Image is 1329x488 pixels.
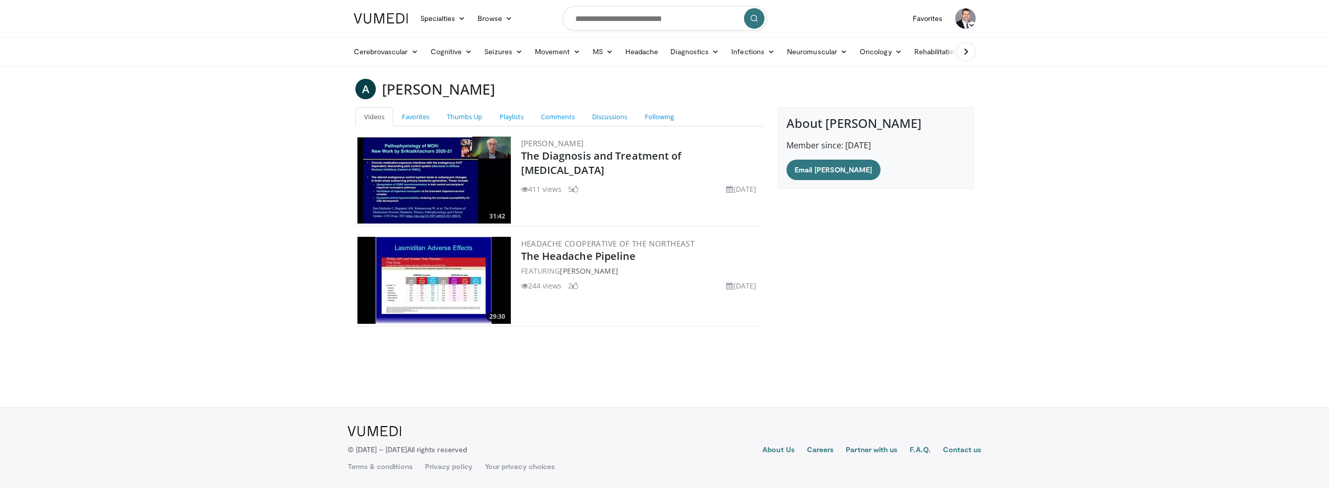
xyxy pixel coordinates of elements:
a: Movement [529,41,587,62]
img: VuMedi Logo [348,426,401,436]
a: Headache Cooperative of the Northeast [521,238,695,249]
a: Videos [355,107,393,126]
span: 29:30 [486,312,508,321]
a: Headache [619,41,665,62]
a: Playlists [491,107,532,126]
img: 5f4370b9-81b8-43aa-adda-5f86a9056473.300x170_q85_crop-smart_upscale.jpg [357,237,511,324]
a: Careers [807,445,834,457]
li: 411 views [521,184,562,194]
a: Contact us [943,445,982,457]
img: c2477d00-94af-4f71-abd9-2a5148225c2c.300x170_q85_crop-smart_upscale.jpg [357,137,511,224]
p: © [DATE] – [DATE] [348,445,467,455]
li: [DATE] [726,280,756,291]
a: Terms & conditions [348,461,413,472]
li: 5 [568,184,578,194]
a: Rehabilitation [908,41,964,62]
a: Email [PERSON_NAME] [786,160,880,180]
h4: About [PERSON_NAME] [786,116,965,131]
a: Favorites [393,107,438,126]
a: Comments [532,107,583,126]
a: Favorites [907,8,949,29]
p: Member since: [DATE] [786,139,965,151]
a: Partner with us [846,445,897,457]
img: VuMedi Logo [354,13,408,24]
a: F.A.Q. [910,445,930,457]
a: 29:30 [357,237,511,324]
span: 31:42 [486,212,508,221]
a: Privacy policy [425,461,472,472]
a: A [355,79,376,99]
a: Browse [471,8,519,29]
a: Infections [725,41,781,62]
li: [DATE] [726,184,756,194]
a: Your privacy choices [485,461,555,472]
a: Cognitive [424,41,479,62]
span: All rights reserved [407,445,467,454]
a: Cerebrovascular [348,41,424,62]
a: The Headache Pipeline [521,249,636,263]
a: MS [587,41,619,62]
a: Following [636,107,683,126]
a: Neuromuscular [781,41,853,62]
a: Seizures [478,41,529,62]
a: Diagnostics [664,41,725,62]
a: The Diagnosis and Treatment of [MEDICAL_DATA] [521,149,682,177]
h3: [PERSON_NAME] [382,79,495,99]
a: Thumbs Up [438,107,491,126]
input: Search topics, interventions [562,6,767,31]
li: 2 [568,280,578,291]
a: [PERSON_NAME] [521,138,584,148]
a: Discussions [583,107,636,126]
a: [PERSON_NAME] [560,266,618,276]
a: Oncology [853,41,908,62]
a: Specialties [414,8,472,29]
div: FEATURING [521,265,761,276]
img: Avatar [955,8,976,29]
a: About Us [762,445,795,457]
a: 31:42 [357,137,511,224]
li: 244 views [521,280,562,291]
